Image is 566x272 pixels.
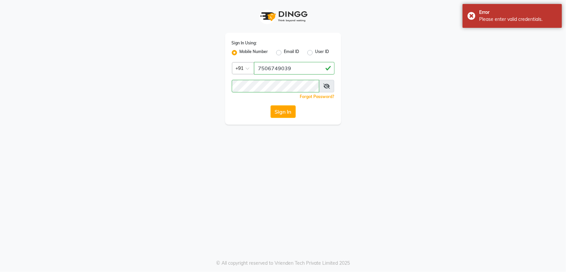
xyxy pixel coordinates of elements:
label: Mobile Number [240,49,268,57]
div: Error [479,9,557,16]
input: Username [254,62,335,75]
label: Sign In Using: [232,40,257,46]
img: logo1.svg [257,7,310,26]
a: Forgot Password? [300,94,335,99]
label: User ID [315,49,329,57]
label: Email ID [284,49,299,57]
div: Please enter valid credentials. [479,16,557,23]
input: Username [232,80,319,92]
button: Sign In [271,105,296,118]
